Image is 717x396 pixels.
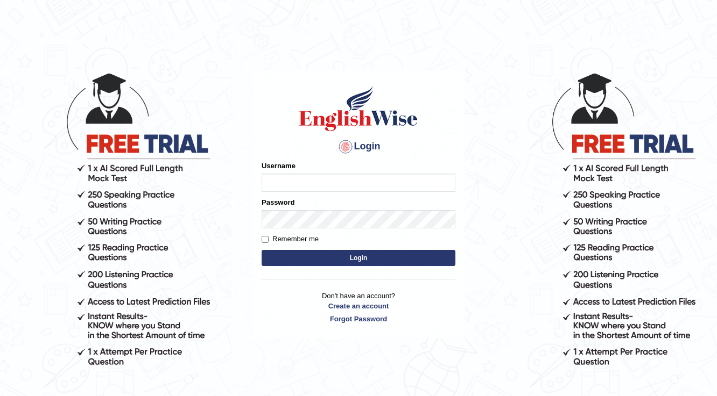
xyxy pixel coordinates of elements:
input: Remember me [262,236,269,243]
p: Don't have an account? [262,291,455,324]
h4: Login [262,138,455,155]
button: Login [262,250,455,266]
img: Logo of English Wise sign in for intelligent practice with AI [297,84,420,133]
label: Username [262,161,296,171]
a: Forgot Password [262,314,455,324]
label: Password [262,197,294,207]
a: Create an account [262,301,455,311]
label: Remember me [262,234,319,244]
